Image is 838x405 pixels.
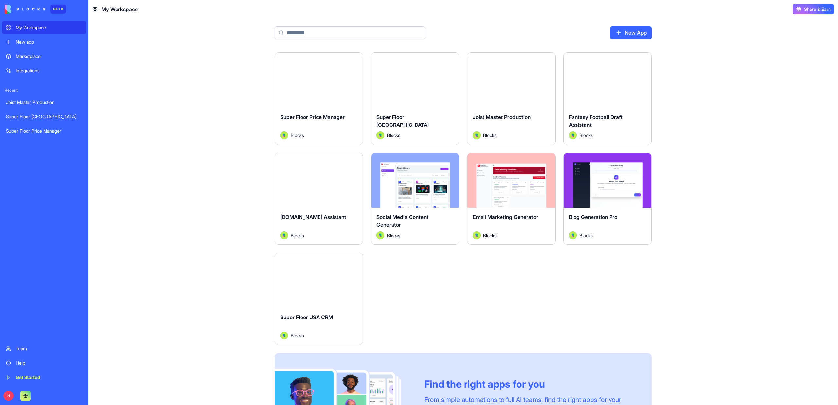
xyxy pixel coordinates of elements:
[387,132,400,139] span: Blocks
[6,99,82,106] div: Joist Master Production
[6,113,82,120] div: Super Floor [GEOGRAPHIC_DATA]
[6,128,82,134] div: Super Floor Price Manager
[376,231,384,239] img: Avatar
[473,131,481,139] img: Avatar
[2,371,86,384] a: Get Started
[473,114,531,120] span: Joist Master Production
[280,314,333,320] span: Super Floor USA CRM
[280,214,346,220] span: [DOMAIN_NAME] Assistant
[804,6,831,12] span: Share & Earn
[2,50,86,63] a: Marketplace
[467,153,556,245] a: Email Marketing GeneratorAvatarBlocks
[291,332,304,339] span: Blocks
[16,345,82,352] div: Team
[579,132,593,139] span: Blocks
[563,153,652,245] a: Blog Generation ProAvatarBlocks
[50,5,66,14] div: BETA
[16,24,82,31] div: My Workspace
[275,52,363,145] a: Super Floor Price ManagerAvatarBlocks
[473,231,481,239] img: Avatar
[101,5,138,13] span: My Workspace
[291,232,304,239] span: Blocks
[16,53,82,60] div: Marketplace
[2,64,86,77] a: Integrations
[371,153,459,245] a: Social Media Content GeneratorAvatarBlocks
[424,378,636,390] div: Find the right apps for you
[280,332,288,339] img: Avatar
[569,231,577,239] img: Avatar
[2,88,86,93] span: Recent
[483,132,497,139] span: Blocks
[376,131,384,139] img: Avatar
[569,131,577,139] img: Avatar
[569,114,623,128] span: Fantasy Football Draft Assistant
[2,110,86,123] a: Super Floor [GEOGRAPHIC_DATA]
[280,231,288,239] img: Avatar
[467,52,556,145] a: Joist Master ProductionAvatarBlocks
[483,232,497,239] span: Blocks
[2,125,86,138] a: Super Floor Price Manager
[5,5,45,14] img: logo
[2,342,86,355] a: Team
[16,39,82,45] div: New app
[16,360,82,366] div: Help
[371,52,459,145] a: Super Floor [GEOGRAPHIC_DATA]AvatarBlocks
[376,114,429,128] span: Super Floor [GEOGRAPHIC_DATA]
[473,214,538,220] span: Email Marketing Generator
[2,35,86,48] a: New app
[610,26,652,39] a: New App
[3,391,14,401] span: N
[2,357,86,370] a: Help
[16,374,82,381] div: Get Started
[2,96,86,109] a: Joist Master Production
[275,253,363,345] a: Super Floor USA CRMAvatarBlocks
[5,5,66,14] a: BETA
[563,52,652,145] a: Fantasy Football Draft AssistantAvatarBlocks
[387,232,400,239] span: Blocks
[2,21,86,34] a: My Workspace
[275,153,363,245] a: [DOMAIN_NAME] AssistantAvatarBlocks
[291,132,304,139] span: Blocks
[793,4,834,14] button: Share & Earn
[376,214,428,228] span: Social Media Content Generator
[280,114,345,120] span: Super Floor Price Manager
[280,131,288,139] img: Avatar
[569,214,617,220] span: Blog Generation Pro
[579,232,593,239] span: Blocks
[16,67,82,74] div: Integrations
